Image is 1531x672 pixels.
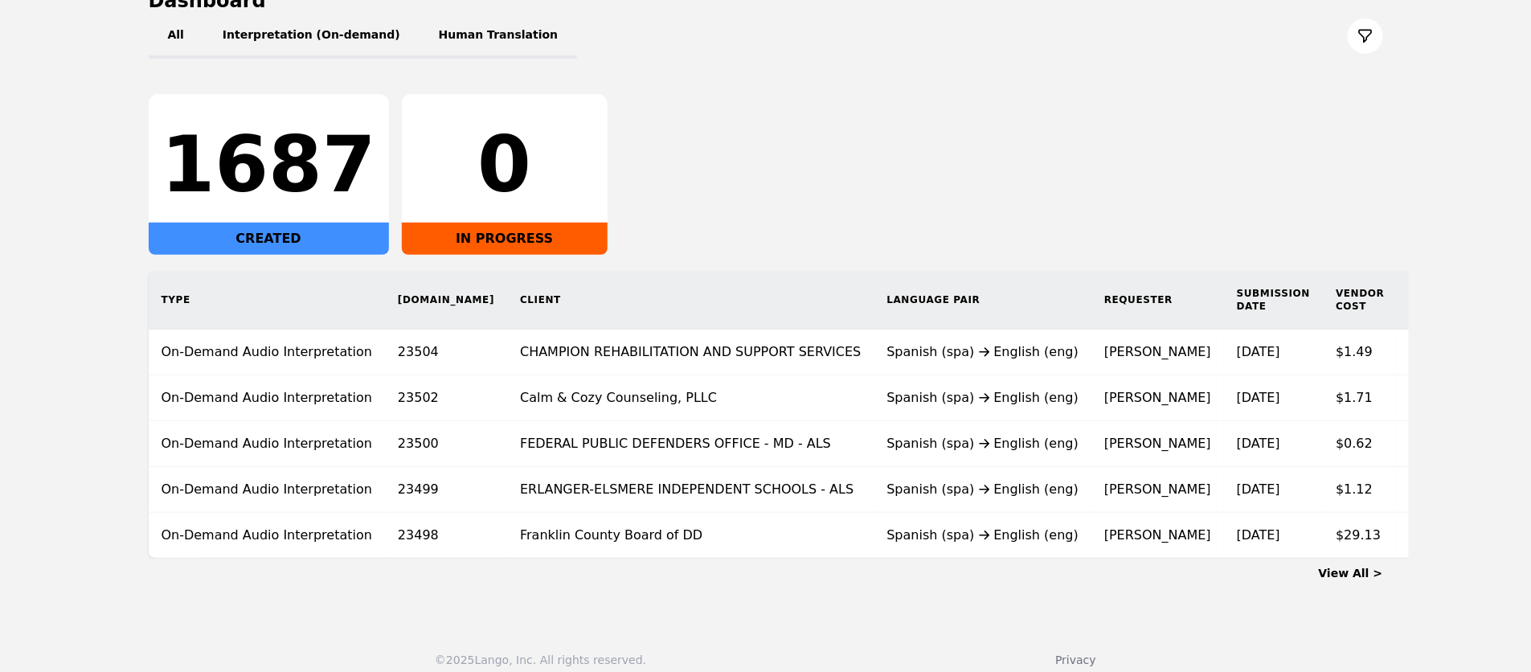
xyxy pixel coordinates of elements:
td: On-Demand Audio Interpretation [149,330,386,375]
time: [DATE] [1237,390,1280,405]
time: [DATE] [1237,436,1280,451]
td: On-Demand Audio Interpretation [149,513,386,559]
td: 23500 [385,421,507,467]
div: CREATED [149,223,389,255]
div: 1687 [162,126,376,203]
td: [PERSON_NAME] [1091,375,1224,421]
td: CHAMPION REHABILITATION AND SUPPORT SERVICES [507,330,874,375]
th: Submission Date [1224,271,1323,330]
td: $0.62 [1323,421,1398,467]
time: [DATE] [1237,344,1280,359]
td: $1.12 [1323,467,1398,513]
td: [PERSON_NAME] [1091,467,1224,513]
time: [DATE] [1237,481,1280,497]
td: FEDERAL PUBLIC DEFENDERS OFFICE - MD - ALS [507,421,874,467]
div: Spanish (spa) English (eng) [887,480,1079,499]
td: Franklin County Board of DD [507,513,874,559]
button: Filter [1348,18,1383,54]
td: 23504 [385,330,507,375]
td: 23502 [385,375,507,421]
td: [PERSON_NAME] [1091,421,1224,467]
th: Vendor Rate [1398,271,1510,330]
div: Spanish (spa) English (eng) [887,526,1079,545]
div: 0 [415,126,595,203]
div: © 2025 Lango, Inc. All rights reserved. [435,652,646,668]
td: [PERSON_NAME] [1091,330,1224,375]
td: On-Demand Audio Interpretation [149,467,386,513]
th: [DOMAIN_NAME] [385,271,507,330]
th: Requester [1091,271,1224,330]
button: All [149,14,203,59]
td: Calm & Cozy Counseling, PLLC [507,375,874,421]
td: On-Demand Audio Interpretation [149,375,386,421]
div: Spanish (spa) English (eng) [887,434,1079,453]
time: [DATE] [1237,527,1280,543]
button: Human Translation [420,14,578,59]
th: Type [149,271,386,330]
th: Vendor Cost [1323,271,1398,330]
a: Privacy [1055,654,1096,666]
td: $29.13 [1323,513,1398,559]
td: [PERSON_NAME] [1091,513,1224,559]
th: Client [507,271,874,330]
a: View All > [1319,567,1383,580]
td: ERLANGER-ELSMERE INDEPENDENT SCHOOLS - ALS [507,467,874,513]
th: Language Pair [874,271,1092,330]
td: On-Demand Audio Interpretation [149,421,386,467]
td: 23499 [385,467,507,513]
td: $1.49 [1323,330,1398,375]
div: IN PROGRESS [402,223,608,255]
div: Spanish (spa) English (eng) [887,388,1079,408]
button: Interpretation (On-demand) [203,14,420,59]
div: Spanish (spa) English (eng) [887,342,1079,362]
td: $1.71 [1323,375,1398,421]
td: 23498 [385,513,507,559]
